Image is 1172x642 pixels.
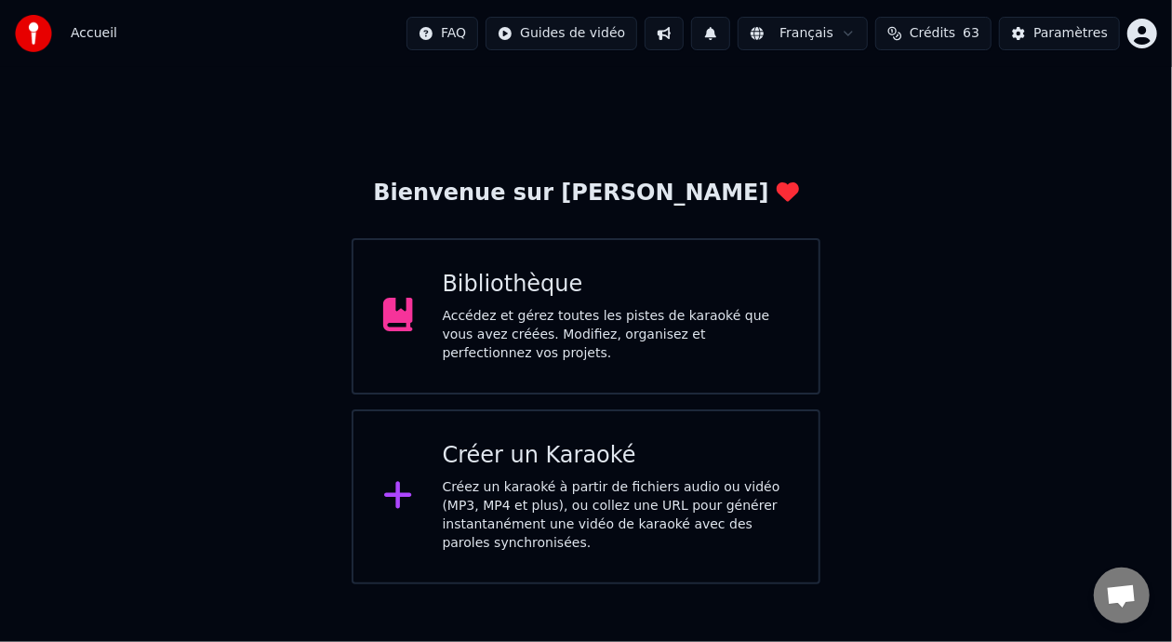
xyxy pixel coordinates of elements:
div: Créez un karaoké à partir de fichiers audio ou vidéo (MP3, MP4 et plus), ou collez une URL pour g... [443,478,790,553]
div: Bibliothèque [443,270,790,300]
nav: breadcrumb [71,24,117,43]
div: Créer un Karaoké [443,441,790,471]
div: Accédez et gérez toutes les pistes de karaoké que vous avez créées. Modifiez, organisez et perfec... [443,307,790,363]
img: youka [15,15,52,52]
span: 63 [963,24,979,43]
div: Bienvenue sur [PERSON_NAME] [373,179,798,208]
span: Crédits [910,24,955,43]
button: Paramètres [999,17,1120,50]
span: Accueil [71,24,117,43]
button: Crédits63 [875,17,992,50]
div: Paramètres [1033,24,1108,43]
button: Guides de vidéo [486,17,637,50]
button: FAQ [406,17,478,50]
div: Ouvrir le chat [1094,568,1150,623]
